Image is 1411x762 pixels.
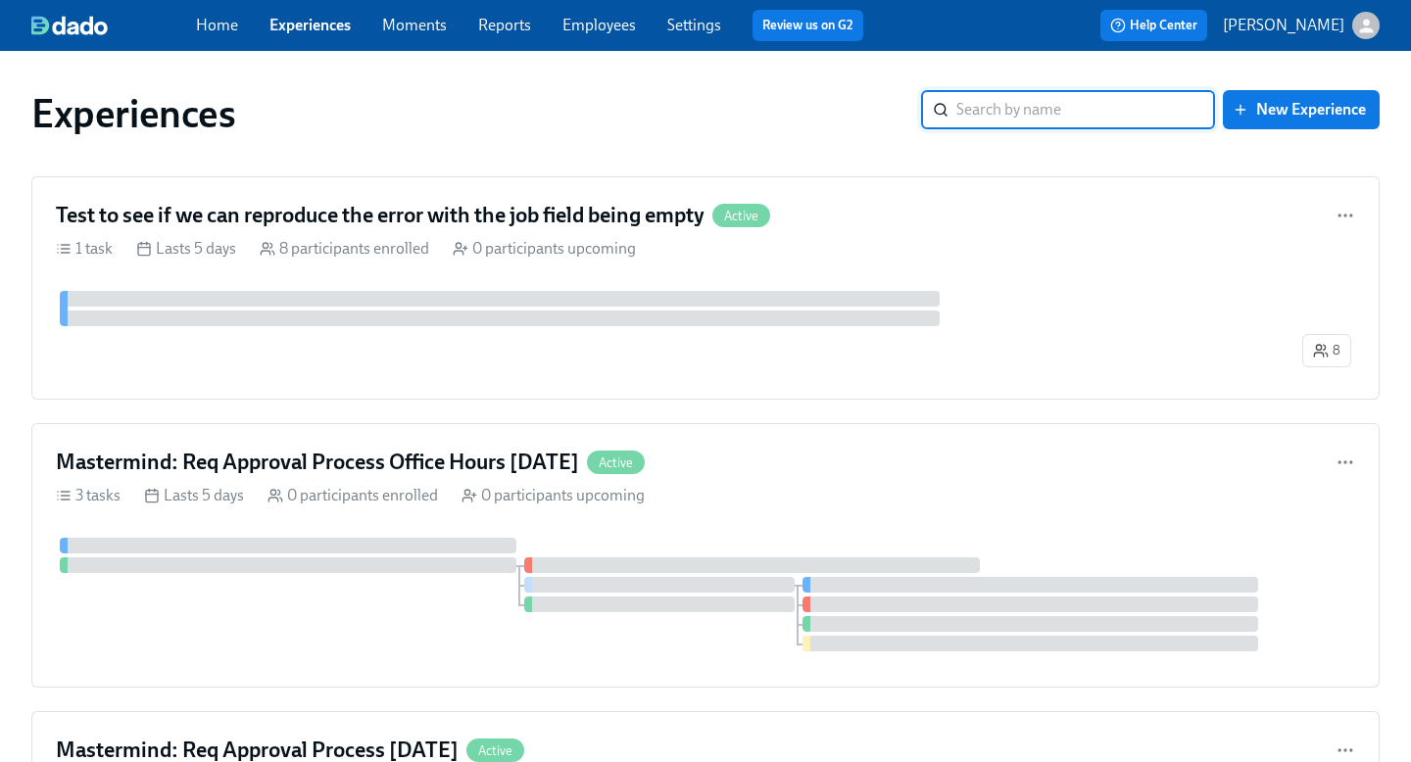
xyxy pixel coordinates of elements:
[31,16,108,35] img: dado
[56,485,121,506] div: 3 tasks
[466,743,524,758] span: Active
[1302,334,1351,367] button: 8
[1100,10,1207,41] button: Help Center
[31,90,236,137] h1: Experiences
[478,16,531,34] a: Reports
[753,10,863,41] button: Review us on G2
[667,16,721,34] a: Settings
[1223,90,1380,129] button: New Experience
[31,176,1380,400] a: Test to see if we can reproduce the error with the job field being emptyActive1 task Lasts 5 days...
[562,16,636,34] a: Employees
[382,16,447,34] a: Moments
[1237,100,1366,119] span: New Experience
[587,455,645,470] span: Active
[956,90,1215,129] input: Search by name
[453,238,636,260] div: 0 participants upcoming
[31,16,196,35] a: dado
[1110,16,1197,35] span: Help Center
[762,16,853,35] a: Review us on G2
[269,16,351,34] a: Experiences
[1223,15,1344,36] p: [PERSON_NAME]
[56,448,579,477] h4: Mastermind: Req Approval Process Office Hours [DATE]
[196,16,238,34] a: Home
[1313,341,1340,360] span: 8
[144,485,244,506] div: Lasts 5 days
[1223,12,1380,39] button: [PERSON_NAME]
[136,238,236,260] div: Lasts 5 days
[31,423,1380,688] a: Mastermind: Req Approval Process Office Hours [DATE]Active3 tasks Lasts 5 days 0 participants enr...
[462,485,645,506] div: 0 participants upcoming
[56,201,705,230] h4: Test to see if we can reproduce the error with the job field being empty
[712,209,770,223] span: Active
[268,485,438,506] div: 0 participants enrolled
[56,238,113,260] div: 1 task
[260,238,429,260] div: 8 participants enrolled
